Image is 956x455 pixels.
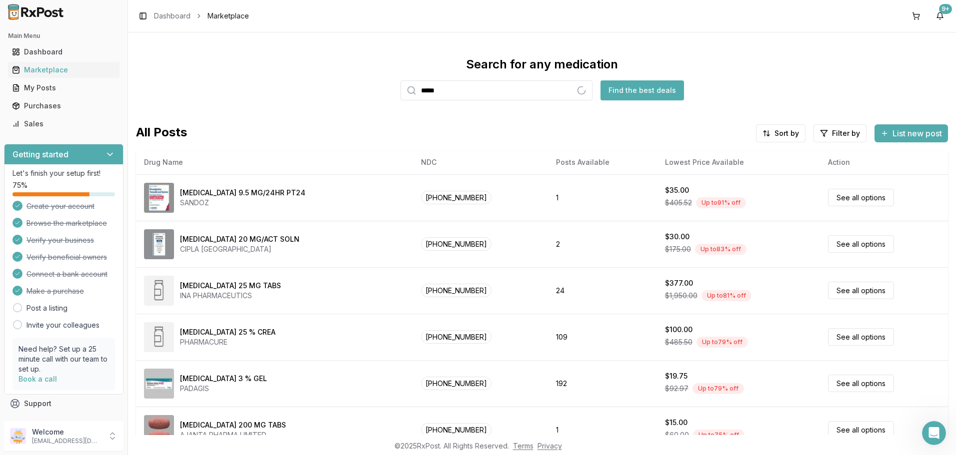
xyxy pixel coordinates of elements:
[665,185,689,195] div: $35.00
[548,407,656,453] td: 1
[26,201,94,211] span: Create your account
[657,150,820,174] th: Lowest Price Available
[600,80,684,100] button: Find the best deals
[4,395,123,413] button: Support
[180,327,275,337] div: [MEDICAL_DATA] 25 % CREA
[144,183,174,213] img: Rivastigmine 9.5 MG/24HR PT24
[874,129,948,139] a: List new post
[8,43,119,61] a: Dashboard
[26,218,107,228] span: Browse the marketplace
[24,417,58,427] span: Feedback
[12,180,27,190] span: 75 %
[32,427,101,437] p: Welcome
[421,330,491,344] span: [PHONE_NUMBER]
[665,278,693,288] div: $377.00
[180,281,281,291] div: [MEDICAL_DATA] 25 MG TABS
[932,8,948,24] button: 9+
[26,235,94,245] span: Verify your business
[874,124,948,142] button: List new post
[828,235,894,253] a: See all options
[665,418,687,428] div: $15.00
[513,442,533,450] a: Terms
[4,4,68,20] img: RxPost Logo
[548,314,656,360] td: 109
[665,430,689,440] span: $60.00
[180,244,299,254] div: CIPLA [GEOGRAPHIC_DATA]
[828,282,894,299] a: See all options
[413,150,548,174] th: NDC
[180,234,299,244] div: [MEDICAL_DATA] 20 MG/ACT SOLN
[421,191,491,204] span: [PHONE_NUMBER]
[421,237,491,251] span: [PHONE_NUMBER]
[8,32,119,40] h2: Main Menu
[548,360,656,407] td: 192
[548,221,656,267] td: 2
[12,101,115,111] div: Purchases
[665,198,692,208] span: $405.52
[32,437,101,445] p: [EMAIL_ADDRESS][DOMAIN_NAME]
[180,430,286,440] div: AJANTA PHARMA LIMITED
[144,276,174,306] img: Diclofenac Potassium 25 MG TABS
[696,197,746,208] div: Up to 91 % off
[180,188,305,198] div: [MEDICAL_DATA] 9.5 MG/24HR PT24
[144,415,174,445] img: Entacapone 200 MG TABS
[692,383,744,394] div: Up to 79 % off
[26,252,107,262] span: Verify beneficial owners
[665,291,697,301] span: $1,950.00
[756,124,805,142] button: Sort by
[207,11,249,21] span: Marketplace
[8,79,119,97] a: My Posts
[421,284,491,297] span: [PHONE_NUMBER]
[548,174,656,221] td: 1
[421,377,491,390] span: [PHONE_NUMBER]
[922,421,946,445] iframe: Intercom live chat
[466,56,618,72] div: Search for any medication
[537,442,562,450] a: Privacy
[8,97,119,115] a: Purchases
[26,320,99,330] a: Invite your colleagues
[26,286,84,296] span: Make a purchase
[154,11,249,21] nav: breadcrumb
[12,148,68,160] h3: Getting started
[136,124,187,142] span: All Posts
[4,62,123,78] button: Marketplace
[12,47,115,57] div: Dashboard
[665,325,692,335] div: $100.00
[12,83,115,93] div: My Posts
[4,98,123,114] button: Purchases
[12,65,115,75] div: Marketplace
[892,127,942,139] span: List new post
[832,128,860,138] span: Filter by
[774,128,799,138] span: Sort by
[939,4,952,14] div: 9+
[828,189,894,206] a: See all options
[813,124,866,142] button: Filter by
[665,232,689,242] div: $30.00
[26,303,67,313] a: Post a listing
[144,322,174,352] img: Methyl Salicylate 25 % CREA
[144,369,174,399] img: Diclofenac Sodium 3 % GEL
[701,290,751,301] div: Up to 81 % off
[693,430,744,441] div: Up to 75 % off
[665,371,687,381] div: $19.75
[136,150,413,174] th: Drug Name
[4,44,123,60] button: Dashboard
[820,150,948,174] th: Action
[828,328,894,346] a: See all options
[180,291,281,301] div: INA PHARMACEUTICS
[180,384,267,394] div: PADAGIS
[665,384,688,394] span: $92.97
[180,198,305,208] div: SANDOZ
[26,269,107,279] span: Connect a bank account
[12,168,115,178] p: Let's finish your setup first!
[4,413,123,431] button: Feedback
[695,244,746,255] div: Up to 83 % off
[828,375,894,392] a: See all options
[8,61,119,79] a: Marketplace
[180,374,267,384] div: [MEDICAL_DATA] 3 % GEL
[548,150,656,174] th: Posts Available
[665,244,691,254] span: $175.00
[18,344,109,374] p: Need help? Set up a 25 minute call with our team to set up.
[10,428,26,444] img: User avatar
[180,337,275,347] div: PHARMACURE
